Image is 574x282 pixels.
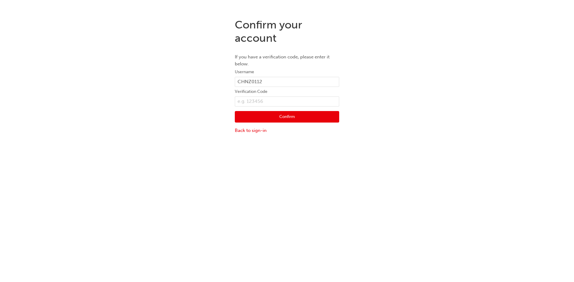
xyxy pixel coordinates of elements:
label: Verification Code [235,88,339,95]
label: Username [235,68,339,76]
h1: Confirm your account [235,18,339,44]
input: Username [235,77,339,87]
a: Back to sign-in [235,127,339,134]
input: e.g. 123456 [235,97,339,107]
button: Confirm [235,111,339,123]
p: If you have a verification code, please enter it below. [235,54,339,67]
